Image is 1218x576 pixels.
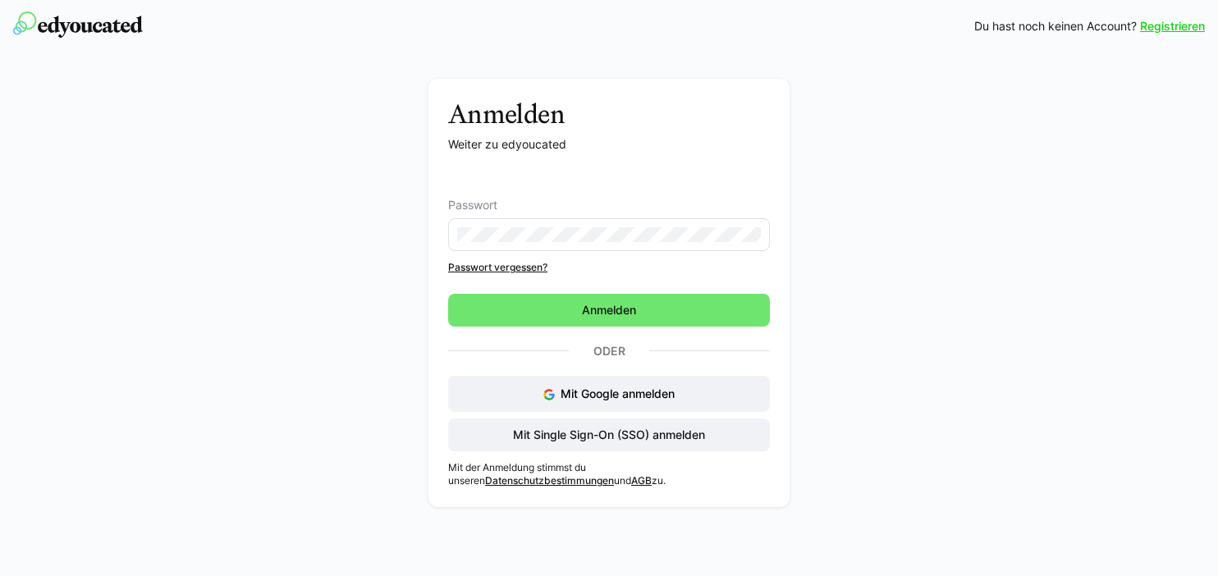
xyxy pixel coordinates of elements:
a: AGB [631,474,652,487]
a: Passwort vergessen? [448,261,770,274]
a: Datenschutzbestimmungen [485,474,614,487]
span: Passwort [448,199,497,212]
span: Anmelden [579,302,639,318]
span: Mit Google anmelden [561,386,675,400]
a: Registrieren [1140,18,1205,34]
span: Mit Single Sign-On (SSO) anmelden [511,427,707,443]
h3: Anmelden [448,98,770,130]
p: Oder [569,340,649,363]
button: Mit Google anmelden [448,376,770,412]
p: Weiter zu edyoucated [448,136,770,153]
button: Anmelden [448,294,770,327]
img: edyoucated [13,11,143,38]
button: Mit Single Sign-On (SSO) anmelden [448,418,770,451]
span: Du hast noch keinen Account? [974,18,1137,34]
p: Mit der Anmeldung stimmst du unseren und zu. [448,461,770,487]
